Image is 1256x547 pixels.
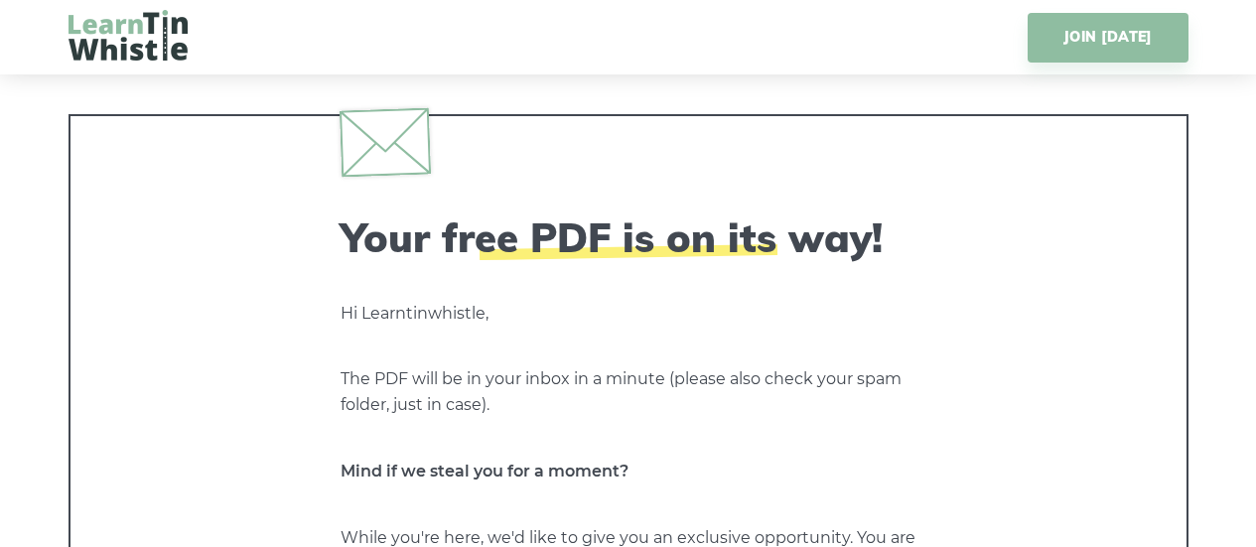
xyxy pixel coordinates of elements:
[1028,13,1187,63] a: JOIN [DATE]
[69,10,188,61] img: LearnTinWhistle.com
[341,301,916,327] p: Hi Learntinwhistle,
[339,107,430,177] img: envelope.svg
[341,366,916,418] p: The PDF will be in your inbox in a minute (please also check your spam folder, just in case).
[341,462,628,480] strong: Mind if we steal you for a moment?
[341,213,916,261] h2: Your free PDF is on its way!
